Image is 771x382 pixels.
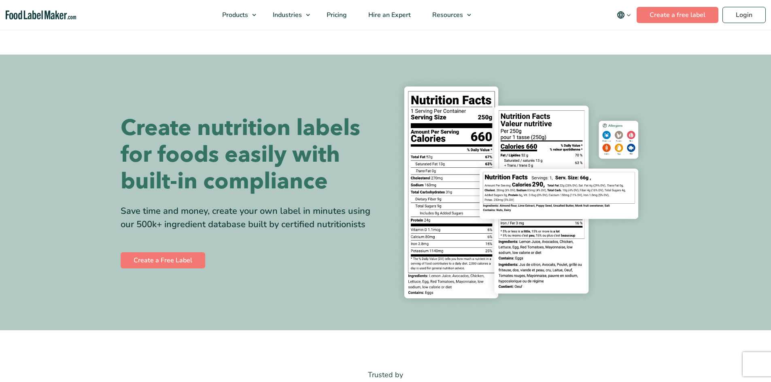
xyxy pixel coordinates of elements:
a: Create a Free Label [121,252,205,268]
p: Trusted by [121,369,651,381]
span: Products [220,11,249,19]
div: Save time and money, create your own label in minutes using our 500k+ ingredient database built b... [121,205,380,231]
h1: Create nutrition labels for foods easily with built-in compliance [121,115,380,195]
a: Login [722,7,766,23]
span: Resources [430,11,464,19]
span: Pricing [324,11,348,19]
a: Create a free label [637,7,718,23]
span: Hire an Expert [366,11,412,19]
span: Industries [270,11,303,19]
